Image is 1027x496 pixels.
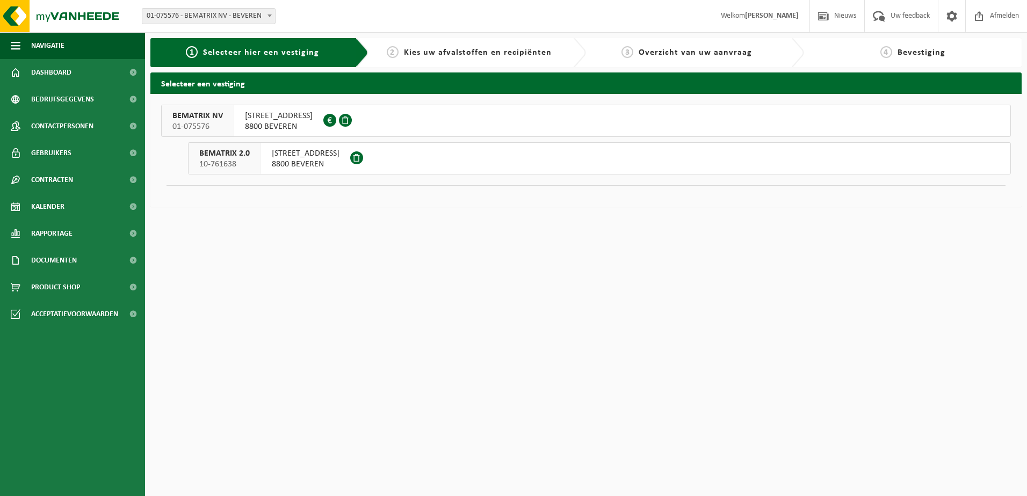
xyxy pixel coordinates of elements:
span: 8800 BEVEREN [245,121,313,132]
span: Navigatie [31,32,64,59]
span: BEMATRIX NV [172,111,223,121]
span: 01-075576 [172,121,223,132]
span: Overzicht van uw aanvraag [639,48,752,57]
span: Bedrijfsgegevens [31,86,94,113]
span: Rapportage [31,220,73,247]
span: Kalender [31,193,64,220]
span: Documenten [31,247,77,274]
button: BEMATRIX NV 01-075576 [STREET_ADDRESS]8800 BEVEREN [161,105,1011,137]
span: 4 [880,46,892,58]
button: BEMATRIX 2.0 10-761638 [STREET_ADDRESS]8800 BEVEREN [188,142,1011,174]
span: Dashboard [31,59,71,86]
span: Gebruikers [31,140,71,166]
span: 10-761638 [199,159,250,170]
span: [STREET_ADDRESS] [245,111,313,121]
span: Kies uw afvalstoffen en recipiënten [404,48,552,57]
span: 01-075576 - BEMATRIX NV - BEVEREN [142,8,276,24]
span: Contracten [31,166,73,193]
span: [STREET_ADDRESS] [272,148,339,159]
span: 2 [387,46,399,58]
span: Acceptatievoorwaarden [31,301,118,327]
span: Product Shop [31,274,80,301]
span: Bevestiging [898,48,945,57]
h2: Selecteer een vestiging [150,72,1022,93]
span: 8800 BEVEREN [272,159,339,170]
span: Selecteer hier een vestiging [203,48,319,57]
strong: [PERSON_NAME] [745,12,799,20]
span: Contactpersonen [31,113,93,140]
span: 01-075576 - BEMATRIX NV - BEVEREN [142,9,275,24]
span: BEMATRIX 2.0 [199,148,250,159]
span: 1 [186,46,198,58]
span: 3 [621,46,633,58]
